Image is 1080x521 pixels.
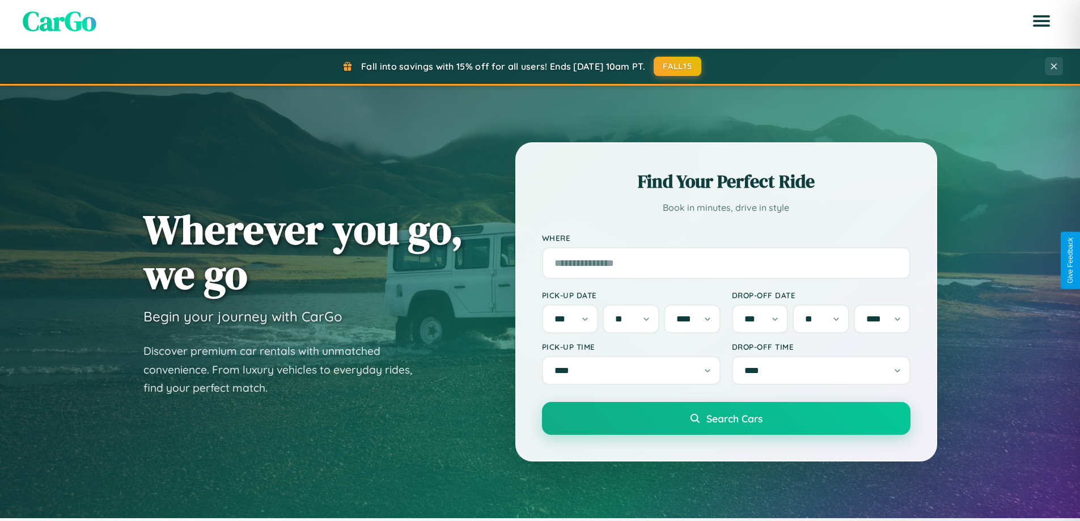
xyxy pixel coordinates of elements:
[542,290,721,300] label: Pick-up Date
[143,308,342,325] h3: Begin your journey with CarGo
[654,57,701,76] button: FALL15
[706,412,763,425] span: Search Cars
[143,342,427,397] p: Discover premium car rentals with unmatched convenience. From luxury vehicles to everyday rides, ...
[361,61,645,72] span: Fall into savings with 15% off for all users! Ends [DATE] 10am PT.
[732,342,910,351] label: Drop-off Time
[1066,238,1074,283] div: Give Feedback
[542,233,910,243] label: Where
[732,290,910,300] label: Drop-off Date
[542,169,910,194] h2: Find Your Perfect Ride
[542,402,910,435] button: Search Cars
[143,207,463,296] h1: Wherever you go, we go
[542,200,910,216] p: Book in minutes, drive in style
[542,342,721,351] label: Pick-up Time
[23,2,96,40] span: CarGo
[1026,5,1057,37] button: Open menu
